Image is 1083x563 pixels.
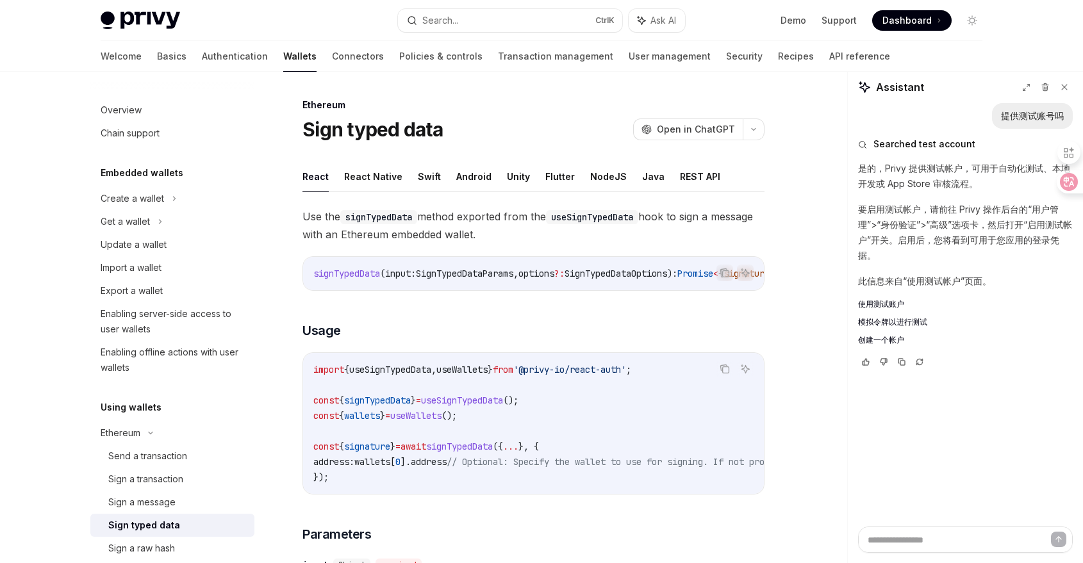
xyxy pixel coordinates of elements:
a: Dashboard [872,10,952,31]
button: Ask AI [737,361,754,377]
span: SignTypedDataParams [416,268,513,279]
span: = [416,395,421,406]
a: Sign a message [90,491,254,514]
a: Import a wallet [90,256,254,279]
div: Sign a raw hash [108,541,175,556]
span: = [395,441,401,452]
span: useWallets [436,364,488,375]
span: 模拟令牌以进行测试 [858,317,927,327]
button: Open in ChatGPT [633,118,743,140]
div: Ethereum [302,99,765,111]
span: Dashboard [882,14,932,27]
span: : [411,268,416,279]
code: signTypedData [340,210,417,224]
button: Ask AI [737,265,754,281]
h5: Using wallets [101,400,161,415]
span: ({ [493,441,503,452]
span: options [518,268,554,279]
span: input [385,268,411,279]
span: [ [390,456,395,468]
a: Sign typed data [90,514,254,537]
span: signature [344,441,390,452]
span: Usage [302,322,341,339]
a: Security [726,41,763,72]
button: Send message [1051,532,1066,547]
a: Demo [781,14,806,27]
div: Ethereum [101,425,140,441]
div: Send a transaction [108,448,187,464]
a: Basics [157,41,186,72]
span: Use the method exported from the hook to sign a message with an Ethereum embedded wallet. [302,208,765,243]
button: Swift [418,161,441,192]
a: Sign a transaction [90,468,254,491]
span: 创建一个帐户 [858,335,904,345]
a: API reference [829,41,890,72]
span: ... [503,441,518,452]
button: NodeJS [590,161,627,192]
span: { [339,441,344,452]
div: Overview [101,102,142,118]
button: Unity [507,161,530,192]
span: const [313,410,339,421]
a: 创建一个帐户 [858,335,1073,345]
div: 提供测试账号吗 [1001,110,1064,122]
span: } [488,364,493,375]
span: ]. [401,456,411,468]
a: Recipes [778,41,814,72]
div: Search... [422,13,458,28]
a: Wallets [283,41,317,72]
span: from [493,364,513,375]
div: Export a wallet [101,283,163,298]
p: 此信息来自“使用测试帐户”页面。 [858,273,1073,289]
a: Authentication [202,41,268,72]
button: Searched test account [858,138,1073,151]
div: Sign a transaction [108,471,183,487]
a: 模拟令牌以进行测试 [858,317,1073,327]
a: Enabling offline actions with user wallets [90,341,254,379]
span: address [411,456,447,468]
button: Search...CtrlK [398,9,622,32]
a: User management [629,41,711,72]
button: Java [642,161,665,192]
span: Ask AI [650,14,676,27]
a: Export a wallet [90,279,254,302]
div: Update a wallet [101,237,167,252]
a: Send a transaction [90,445,254,468]
a: Update a wallet [90,233,254,256]
span: useWallets [390,410,442,421]
span: Ctrl K [595,15,615,26]
div: Enabling offline actions with user wallets [101,345,247,375]
span: = [385,410,390,421]
span: '@privy-io/react-auth' [513,364,626,375]
span: signTypedData [426,441,493,452]
span: (); [442,410,457,421]
span: { [344,364,349,375]
span: useSignTypedData [349,364,431,375]
span: address: [313,456,354,468]
a: Support [822,14,857,27]
span: } [411,395,416,406]
span: Open in ChatGPT [657,123,735,136]
span: < [713,268,718,279]
span: await [401,441,426,452]
span: , [513,268,518,279]
div: Get a wallet [101,214,150,229]
span: } [380,410,385,421]
span: Searched test account [873,138,975,151]
button: Flutter [545,161,575,192]
span: }, { [518,441,539,452]
code: useSignTypedData [546,210,638,224]
button: React Native [344,161,402,192]
span: }); [313,471,329,483]
p: 要启用测试帐户，请前往 Privy 操作后台的“用户管理”>“身份验证”>“高级”选项卡，然后打开“启用测试帐户”开关。启用后，您将看到可用于您应用的登录凭据。 [858,202,1073,263]
button: React [302,161,329,192]
span: // Optional: Specify the wallet to use for signing. If not provided, the first wallet will be used. [447,456,954,468]
span: 0 [395,456,401,468]
span: Promise [677,268,713,279]
span: import [313,364,344,375]
a: Transaction management [498,41,613,72]
span: signTypedData [313,268,380,279]
span: wallets [344,410,380,421]
span: useSignTypedData [421,395,503,406]
button: Ask AI [629,9,685,32]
